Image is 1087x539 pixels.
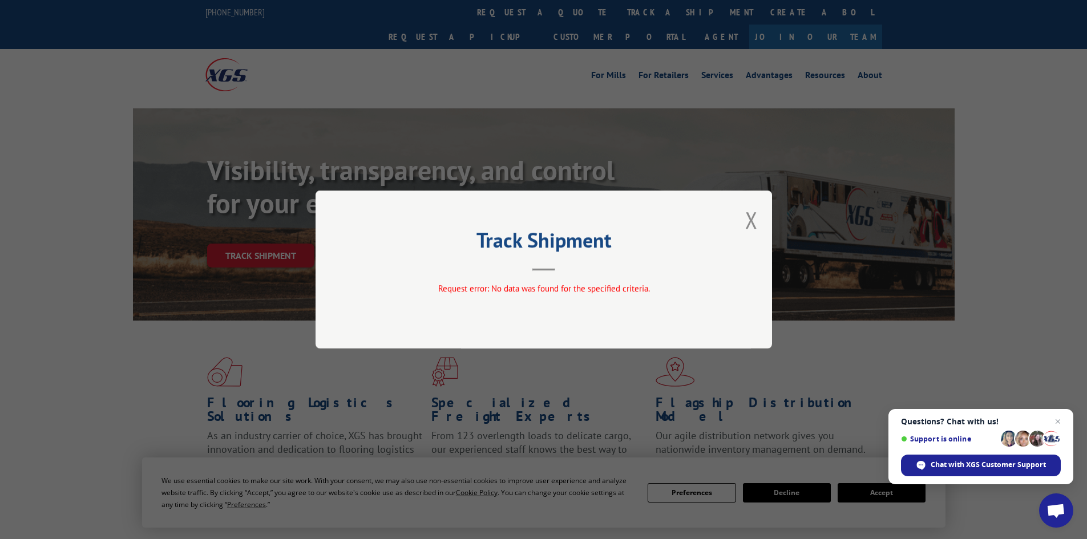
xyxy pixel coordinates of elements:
[745,205,758,235] button: Close modal
[901,435,997,443] span: Support is online
[1039,493,1073,528] a: Open chat
[901,455,1061,476] span: Chat with XGS Customer Support
[931,460,1046,470] span: Chat with XGS Customer Support
[373,232,715,254] h2: Track Shipment
[901,417,1061,426] span: Questions? Chat with us!
[438,283,649,294] span: Request error: No data was found for the specified criteria.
